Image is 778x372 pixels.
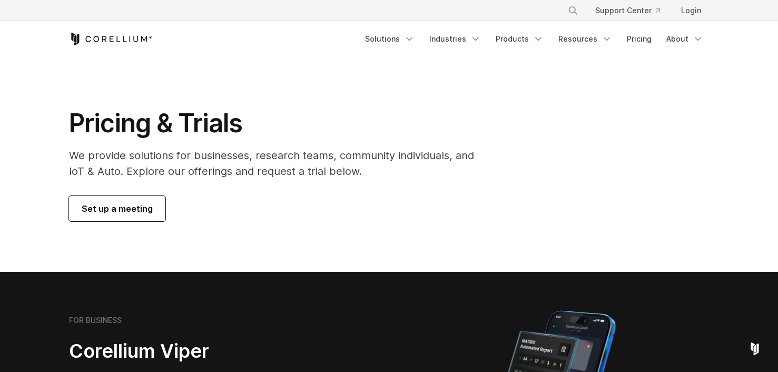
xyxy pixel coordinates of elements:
[621,30,658,48] a: Pricing
[552,30,618,48] a: Resources
[359,30,421,48] a: Solutions
[564,1,583,20] button: Search
[489,30,550,48] a: Products
[359,30,710,48] div: Navigation Menu
[69,107,489,139] h1: Pricing & Trials
[69,33,153,45] a: Corellium Home
[82,202,153,215] span: Set up a meeting
[587,1,668,20] a: Support Center
[555,1,710,20] div: Navigation Menu
[69,148,489,179] p: We provide solutions for businesses, research teams, community individuals, and IoT & Auto. Explo...
[69,196,165,221] a: Set up a meeting
[660,30,710,48] a: About
[673,1,710,20] a: Login
[69,339,339,363] h2: Corellium Viper
[69,316,122,325] h6: FOR BUSINESS
[423,30,487,48] a: Industries
[742,336,767,361] div: Open Intercom Messenger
